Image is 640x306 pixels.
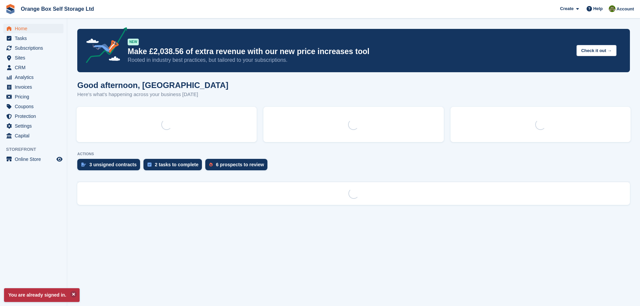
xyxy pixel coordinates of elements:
span: Storefront [6,146,67,153]
a: menu [3,82,63,92]
span: Capital [15,131,55,140]
p: You are already signed in. [4,288,80,302]
img: contract_signature_icon-13c848040528278c33f63329250d36e43548de30e8caae1d1a13099fd9432cc5.svg [81,163,86,167]
a: Preview store [55,155,63,163]
div: 3 unsigned contracts [89,162,137,167]
div: 6 prospects to review [216,162,264,167]
a: menu [3,121,63,131]
span: Pricing [15,92,55,101]
span: Protection [15,112,55,121]
a: 3 unsigned contracts [77,159,143,174]
a: 2 tasks to complete [143,159,205,174]
span: Account [616,6,634,12]
a: menu [3,24,63,33]
a: menu [3,155,63,164]
a: menu [3,102,63,111]
span: Create [560,5,573,12]
img: price-adjustments-announcement-icon-8257ccfd72463d97f412b2fc003d46551f7dbcb40ab6d574587a9cd5c0d94... [80,27,127,65]
p: Here's what's happening across your business [DATE] [77,91,228,98]
a: menu [3,92,63,101]
span: CRM [15,63,55,72]
span: Tasks [15,34,55,43]
a: Orange Box Self Storage Ltd [18,3,97,14]
a: menu [3,131,63,140]
span: Subscriptions [15,43,55,53]
span: Coupons [15,102,55,111]
span: Online Store [15,155,55,164]
img: prospect-51fa495bee0391a8d652442698ab0144808aea92771e9ea1ae160a38d050c398.svg [209,163,213,167]
h1: Good afternoon, [GEOGRAPHIC_DATA] [77,81,228,90]
p: Rooted in industry best practices, but tailored to your subscriptions. [128,56,571,64]
p: ACTIONS [77,152,630,156]
a: menu [3,53,63,62]
span: Sites [15,53,55,62]
a: menu [3,63,63,72]
a: menu [3,43,63,53]
p: Make £2,038.56 of extra revenue with our new price increases tool [128,47,571,56]
a: menu [3,112,63,121]
a: menu [3,34,63,43]
img: stora-icon-8386f47178a22dfd0bd8f6a31ec36ba5ce8667c1dd55bd0f319d3a0aa187defe.svg [5,4,15,14]
span: Settings [15,121,55,131]
a: 6 prospects to review [205,159,271,174]
img: task-75834270c22a3079a89374b754ae025e5fb1db73e45f91037f5363f120a921f8.svg [147,163,152,167]
span: Invoices [15,82,55,92]
span: Help [593,5,603,12]
span: Analytics [15,73,55,82]
span: Home [15,24,55,33]
button: Check it out → [577,45,616,56]
img: Pippa White [609,5,615,12]
div: 2 tasks to complete [155,162,199,167]
div: NEW [128,39,139,45]
a: menu [3,73,63,82]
